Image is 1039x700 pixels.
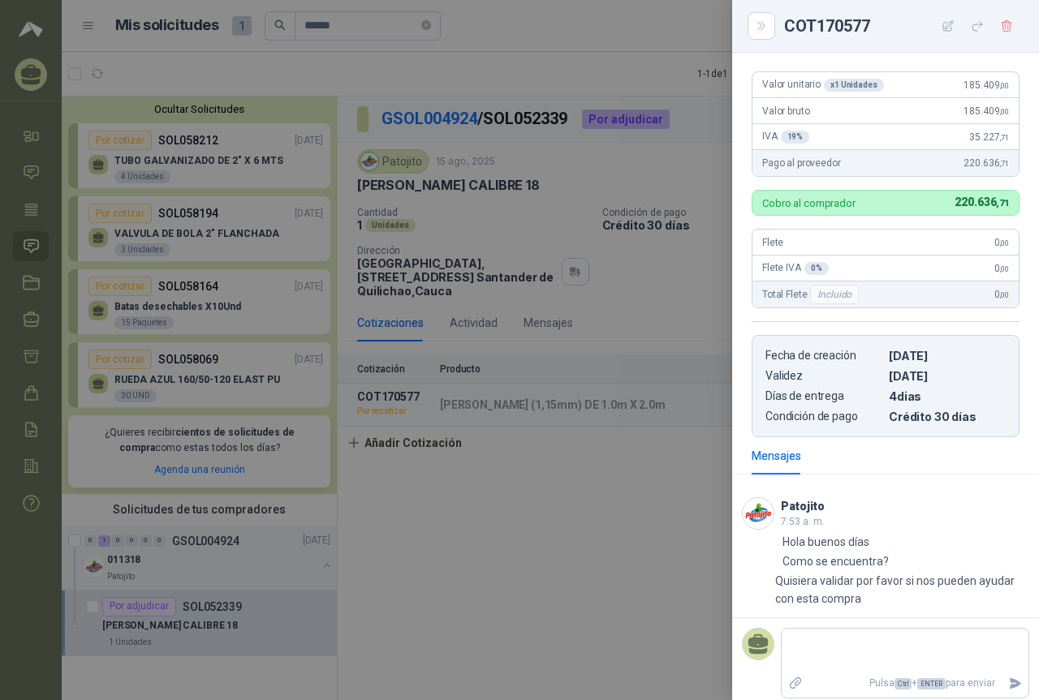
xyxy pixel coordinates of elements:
[889,349,1006,363] p: [DATE]
[999,264,1009,273] span: ,00
[782,552,889,570] p: Como se encuentra?
[824,79,884,92] div: x 1 Unidades
[782,533,869,551] p: Hola buenos días
[762,157,841,169] span: Pago al proveedor
[762,198,856,208] p: Cobro al comprador
[1002,669,1028,698] button: Enviar
[996,198,1009,208] span: ,71
[782,669,809,698] label: Adjuntar archivos
[781,516,825,527] span: 7:53 a. m.
[964,79,1009,91] span: 185.409
[999,81,1009,90] span: ,00
[955,195,1009,208] span: 220.636
[999,107,1009,116] span: ,00
[994,263,1009,274] span: 0
[781,131,810,144] div: 19 %
[762,79,884,92] span: Valor unitario
[752,447,801,465] div: Mensajes
[804,262,829,275] div: 0 %
[889,369,1006,383] p: [DATE]
[765,389,882,403] p: Días de entrega
[752,16,771,36] button: Close
[762,285,862,304] span: Total Flete
[765,410,882,423] p: Condición de pago
[762,131,809,144] span: IVA
[999,159,1009,168] span: ,71
[762,262,829,275] span: Flete IVA
[762,237,783,248] span: Flete
[765,369,882,383] p: Validez
[762,105,809,117] span: Valor bruto
[781,502,825,511] h3: Patojito
[889,389,1006,403] p: 4 dias
[765,349,882,363] p: Fecha de creación
[917,678,946,689] span: ENTER
[999,133,1009,142] span: ,71
[743,498,774,529] img: Company Logo
[994,289,1009,300] span: 0
[784,13,1020,39] div: COT170577
[999,290,1009,299] span: ,00
[964,157,1009,169] span: 220.636
[889,410,1006,423] p: Crédito 30 días
[969,131,1009,143] span: 35.227
[810,285,859,304] div: Incluido
[895,678,912,689] span: Ctrl
[999,238,1009,247] span: ,00
[809,669,1002,698] p: Pulsa + para enviar
[994,237,1009,248] span: 0
[964,105,1009,117] span: 185.409
[775,572,1029,608] p: Quisiera validar por favor si nos pueden ayudar con esta compra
